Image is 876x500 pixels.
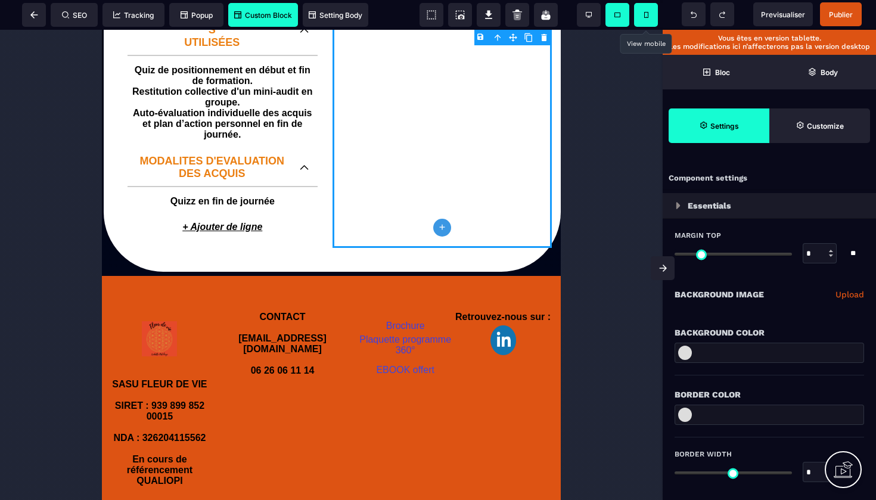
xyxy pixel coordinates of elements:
p: MODALITES D'EVALUATION DES ACQUIS [35,125,186,150]
p: + Ajouter de ligne [20,186,222,209]
span: Publier [829,10,853,19]
span: Settings [669,108,769,143]
p: Vous êtes en version tablette. [669,34,870,42]
strong: Bloc [715,68,730,77]
span: Open Layer Manager [769,55,876,89]
b: SASU FLEUR DE VIE [10,349,105,359]
div: Background Color [675,325,864,340]
b: CONTACT [EMAIL_ADDRESS][DOMAIN_NAME] 06 26 06 11 14 [136,282,225,346]
span: Custom Block [234,11,292,20]
strong: Settings [710,122,739,131]
div: Component settings [663,167,876,190]
div: Border Color [675,387,864,402]
span: Setting Body [309,11,362,20]
span: SEO [62,11,87,20]
p: Les modifications ici n’affecterons pas la version desktop [669,42,870,51]
span: Preview [753,2,813,26]
text: Quizz en fin de journée [29,163,213,180]
text: Quiz de positionnement en début et fin de formation. Restitution collective d'un mini-audit en gr... [29,32,213,113]
b: Retrouvez-nous sur : [353,282,449,292]
img: 1a59c7fc07b2df508e9f9470b57f58b2_Design_sans_titre_(2).png [389,296,414,325]
span: Open Style Manager [769,108,870,143]
span: Popup [181,11,213,20]
span: Tracking [113,11,154,20]
a: Plaquette programme 360° [257,305,352,325]
span: Open Blocks [663,55,769,89]
strong: Customize [807,122,844,131]
span: Previsualiser [761,10,805,19]
b: SIRET : 939 899 852 00015 NDA : 326204115562 En cours de référencement QUALIOPI [11,371,105,456]
span: Margin Top [675,231,721,240]
span: Screenshot [448,3,472,27]
p: Essentials [688,198,731,213]
a: Upload [835,287,864,302]
a: EBOOK offert [274,335,333,345]
img: loading [676,202,681,209]
strong: Body [821,68,838,77]
p: Background Image [675,287,764,302]
a: Brochure [284,291,323,301]
span: Border Width [675,449,732,459]
span: View components [420,3,443,27]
